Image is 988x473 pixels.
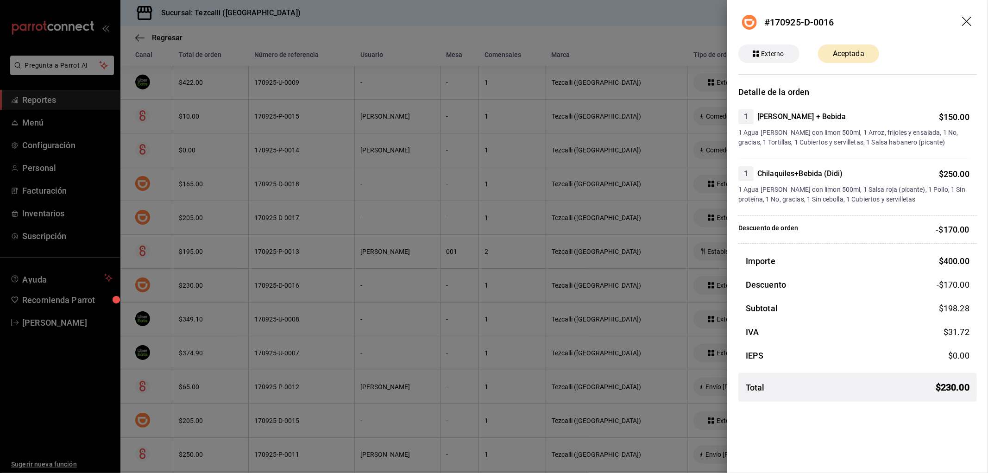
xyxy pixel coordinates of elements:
h4: Chilaquiles+Bebida (Didi) [757,168,843,179]
h3: Descuento [746,278,786,291]
span: $ 230.00 [936,380,969,394]
span: $ 198.28 [939,303,969,313]
span: $ 400.00 [939,256,969,266]
h4: [PERSON_NAME] + Bebida [757,111,846,122]
h3: IVA [746,326,759,338]
span: 1 Agua [PERSON_NAME] con limon 500ml, 1 Salsa roja (picante), 1 Pollo, 1 Sin proteína, 1 No, grac... [738,185,969,204]
h3: Subtotal [746,302,778,315]
span: 1 Agua [PERSON_NAME] con limon 500ml, 1 Arroz, frijoles y ensalada, 1 No, gracias, 1 Tortillas, 1... [738,128,969,147]
button: drag [962,17,973,28]
span: $ 31.72 [944,327,969,337]
p: Descuento de orden [738,223,798,236]
h3: Detalle de la orden [738,86,977,98]
div: #170925-D-0016 [764,15,834,29]
span: $ 250.00 [939,169,969,179]
span: Aceptada [827,48,870,59]
span: $ 0.00 [948,351,969,360]
span: 1 [738,168,754,179]
h3: Total [746,381,765,394]
span: Externo [758,49,788,59]
h3: IEPS [746,349,764,362]
span: -$170.00 [937,278,969,291]
p: -$170.00 [936,223,969,236]
span: 1 [738,111,754,122]
h3: Importe [746,255,775,267]
span: $ 150.00 [939,112,969,122]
